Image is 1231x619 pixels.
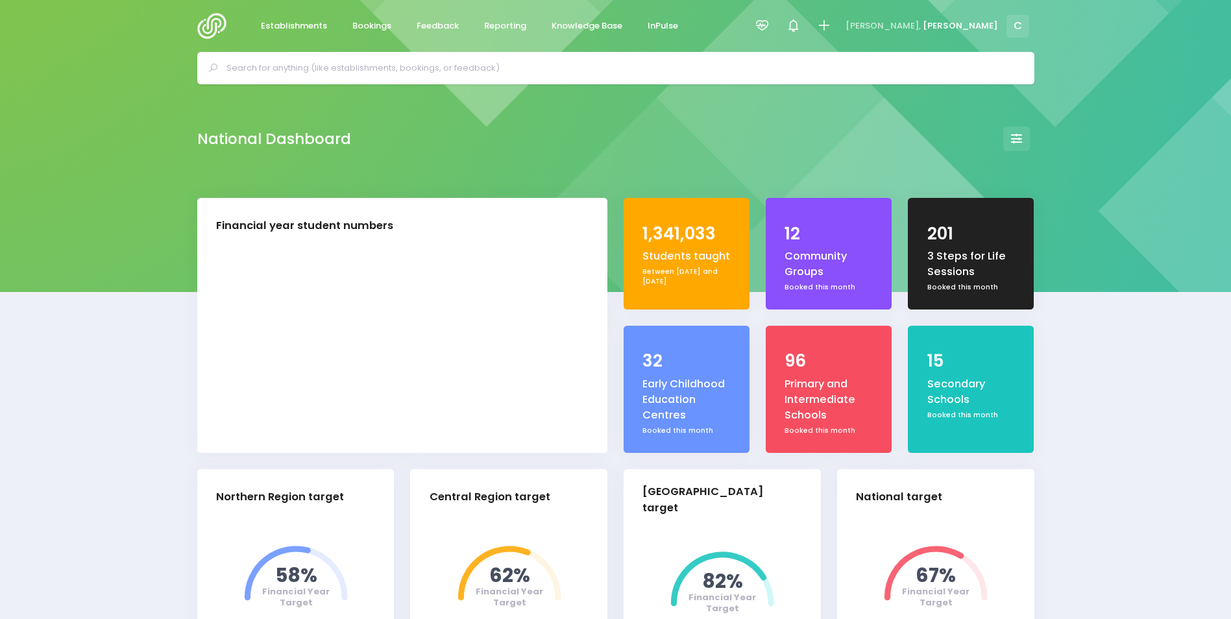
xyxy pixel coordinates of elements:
div: National target [856,489,942,505]
div: Northern Region target [216,489,344,505]
div: Booked this month [785,282,873,293]
div: 12 [785,221,873,247]
span: C [1006,15,1029,38]
img: Logo [197,13,234,39]
div: [GEOGRAPHIC_DATA] target [642,484,791,516]
div: Between [DATE] and [DATE] [642,267,731,287]
div: Central Region target [430,489,550,505]
div: Community Groups [785,249,873,280]
span: Feedback [417,19,459,32]
div: 96 [785,348,873,374]
a: Reporting [474,14,537,39]
div: 3 Steps for Life Sessions [927,249,1016,280]
div: 32 [642,348,731,374]
div: Booked this month [785,426,873,436]
span: InPulse [648,19,678,32]
a: InPulse [637,14,689,39]
div: Early Childhood Education Centres [642,376,731,424]
span: Bookings [352,19,391,32]
div: Booked this month [927,410,1016,420]
div: Secondary Schools [927,376,1016,408]
span: [PERSON_NAME], [846,19,921,32]
a: Establishments [250,14,338,39]
div: Primary and Intermediate Schools [785,376,873,424]
h2: National Dashboard [197,130,351,148]
div: 1,341,033 [642,221,731,247]
span: Knowledge Base [552,19,622,32]
a: Bookings [342,14,402,39]
div: Booked this month [927,282,1016,293]
span: Establishments [261,19,327,32]
div: 201 [927,221,1016,247]
span: [PERSON_NAME] [923,19,998,32]
div: Students taught [642,249,731,264]
div: 15 [927,348,1016,374]
a: Feedback [406,14,470,39]
div: Financial year student numbers [216,218,393,234]
input: Search for anything (like establishments, bookings, or feedback) [226,58,1016,78]
a: Knowledge Base [541,14,633,39]
span: Reporting [484,19,526,32]
div: Booked this month [642,426,731,436]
